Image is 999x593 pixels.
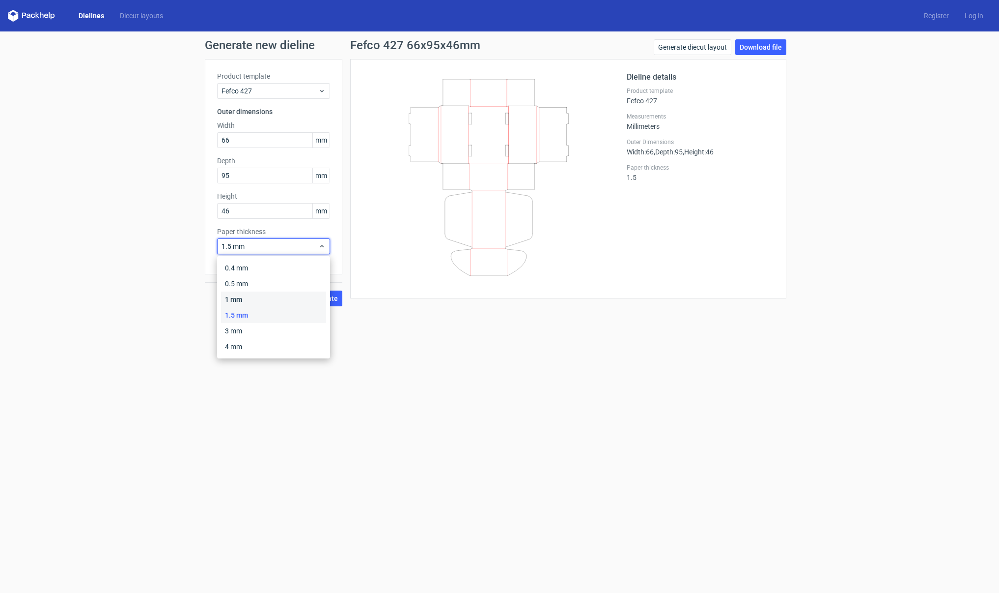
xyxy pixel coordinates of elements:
h3: Outer dimensions [217,107,330,117]
span: mm [312,168,330,183]
div: 0.4 mm [221,260,326,276]
span: mm [312,133,330,148]
label: Paper thickness [217,227,330,237]
a: Generate diecut layout [654,39,731,55]
span: mm [312,204,330,218]
div: 1.5 mm [221,307,326,323]
label: Outer Dimensions [627,138,774,146]
span: 1.5 mm [222,241,318,251]
label: Product template [217,71,330,81]
div: 0.5 mm [221,276,326,292]
div: 1.5 [627,164,774,181]
h2: Dieline details [627,71,774,83]
span: Fefco 427 [222,86,318,96]
label: Depth [217,156,330,166]
h1: Generate new dieline [205,39,794,51]
label: Product template [627,87,774,95]
div: Millimeters [627,113,774,130]
a: Diecut layouts [112,11,171,21]
label: Height [217,191,330,201]
span: , Depth : 95 [654,148,683,156]
label: Width [217,120,330,130]
span: , Height : 46 [683,148,714,156]
div: 4 mm [221,339,326,355]
a: Register [916,11,957,21]
label: Paper thickness [627,164,774,172]
div: 1 mm [221,292,326,307]
div: Fefco 427 [627,87,774,105]
a: Log in [957,11,991,21]
label: Measurements [627,113,774,120]
a: Dielines [71,11,112,21]
h1: Fefco 427 66x95x46mm [350,39,480,51]
a: Download file [735,39,786,55]
span: Width : 66 [627,148,654,156]
div: 3 mm [221,323,326,339]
